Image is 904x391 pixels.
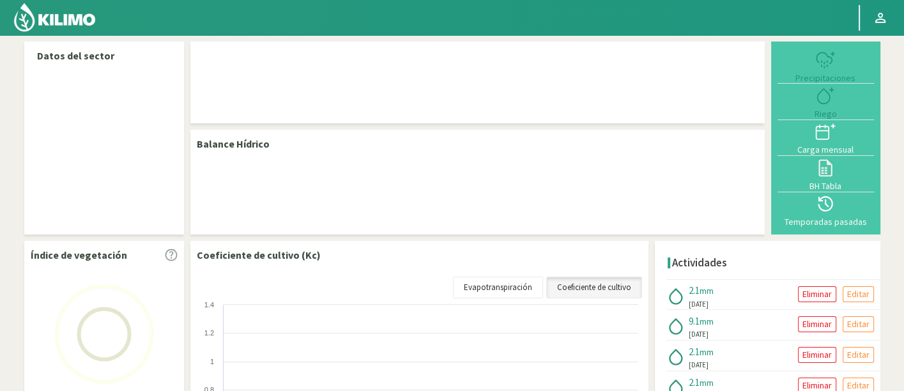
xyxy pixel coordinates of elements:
[689,360,709,371] span: [DATE]
[31,247,127,263] p: Índice de vegetación
[781,181,870,190] div: BH Tabla
[802,317,832,332] p: Eliminar
[204,301,213,309] text: 1.4
[781,145,870,154] div: Carga mensual
[847,287,870,302] p: Editar
[453,277,543,298] a: Evapotranspiración
[197,136,270,151] p: Balance Hídrico
[700,377,714,388] span: mm
[689,299,709,310] span: [DATE]
[689,376,700,388] span: 2.1
[778,156,874,192] button: BH Tabla
[843,286,874,302] button: Editar
[700,346,714,358] span: mm
[798,347,836,363] button: Eliminar
[781,73,870,82] div: Precipitaciones
[843,347,874,363] button: Editar
[843,316,874,332] button: Editar
[689,315,700,327] span: 9.1
[778,48,874,84] button: Precipitaciones
[689,284,700,296] span: 2.1
[689,329,709,340] span: [DATE]
[37,48,171,63] p: Datos del sector
[798,286,836,302] button: Eliminar
[700,316,714,327] span: mm
[689,346,700,358] span: 2.1
[847,348,870,362] p: Editar
[204,329,213,337] text: 1.2
[778,192,874,228] button: Temporadas pasadas
[778,84,874,119] button: Riego
[781,217,870,226] div: Temporadas pasadas
[672,257,727,269] h4: Actividades
[798,316,836,332] button: Eliminar
[802,287,832,302] p: Eliminar
[210,358,213,365] text: 1
[546,277,642,298] a: Coeficiente de cultivo
[802,348,832,362] p: Eliminar
[13,2,96,33] img: Kilimo
[847,317,870,332] p: Editar
[197,247,321,263] p: Coeficiente de cultivo (Kc)
[778,120,874,156] button: Carga mensual
[781,109,870,118] div: Riego
[700,285,714,296] span: mm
